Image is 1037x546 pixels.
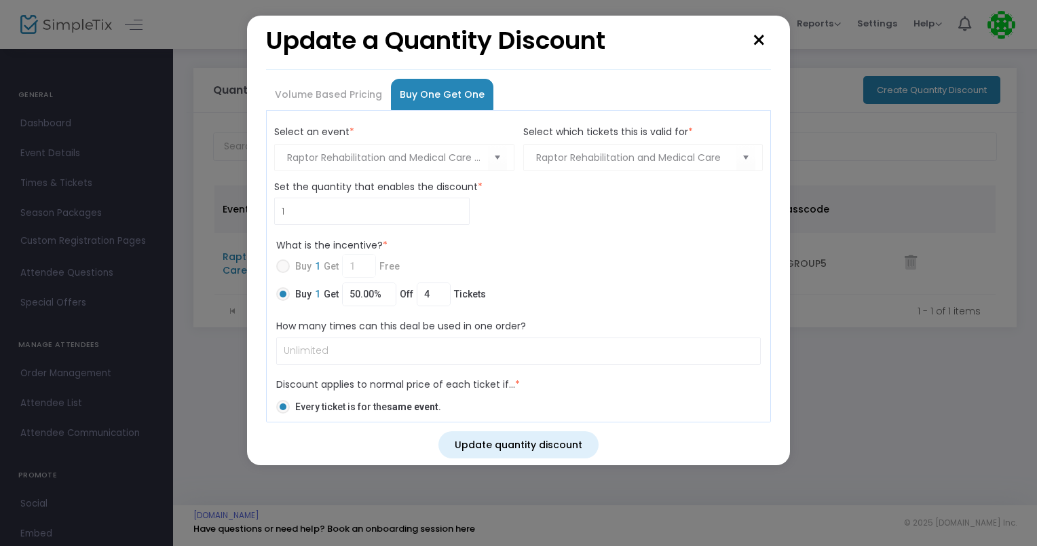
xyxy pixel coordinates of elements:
span: 1 [315,287,320,301]
label: Set the quantity that enables the discount [274,180,763,194]
button: Close [747,22,771,60]
span: 1 [315,259,320,273]
input: Buy1GetOpen Keeper PopupOffOpen Keeper PopupTickets [343,281,396,307]
label: Select which tickets this is valid for [523,125,763,139]
span: Buy Get Off Tickets [290,283,486,306]
input: Unlimited [277,338,760,364]
label: Discount applies to normal price of each ticket if... [276,378,761,391]
mat-radio-group: Discount application rules [276,400,553,445]
mat-radio-group: Incentive type selection [276,254,761,310]
span: Every ticket is for the . [290,400,441,414]
label: What is the incentive? [276,238,388,252]
label: How many times can this deal be used in one order? [276,319,526,333]
label: Select an event [274,125,514,139]
span: Buy Get Free [290,254,400,278]
button: Update quantity discount [438,431,599,458]
h4: Update a Quantity Discount [266,26,605,56]
input: Buy1GetOpen Keeper PopupOffOpen Keeper PopupTickets [417,281,450,307]
keeper-lock: Open Keeper Popup [428,287,444,303]
span: Buy One Get One [400,88,485,101]
strong: same event [387,401,438,412]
